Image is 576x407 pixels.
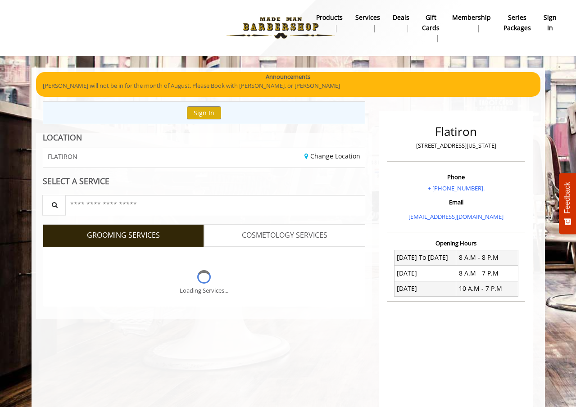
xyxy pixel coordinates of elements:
[387,240,525,246] h3: Opening Hours
[428,184,485,192] a: + [PHONE_NUMBER].
[456,266,518,281] td: 8 A.M - 7 P.M
[456,250,518,265] td: 8 A.M - 8 P.M
[43,132,82,143] b: LOCATION
[43,81,534,90] p: [PERSON_NAME] will not be in for the month of August. Please Book with [PERSON_NAME], or [PERSON_...
[408,213,503,221] a: [EMAIL_ADDRESS][DOMAIN_NAME]
[394,266,456,281] td: [DATE]
[394,250,456,265] td: [DATE] To [DATE]
[43,247,366,307] div: Grooming services
[389,174,523,180] h3: Phone
[219,3,343,53] img: Made Man Barbershop logo
[389,125,523,138] h2: Flatiron
[452,13,491,23] b: Membership
[87,230,160,241] span: GROOMING SERVICES
[43,177,366,185] div: SELECT A SERVICE
[42,195,66,215] button: Service Search
[48,153,77,160] span: FLATIRON
[537,11,563,35] a: sign insign in
[389,199,523,205] h3: Email
[559,173,576,234] button: Feedback - Show survey
[187,106,221,119] button: Sign In
[242,230,327,241] span: COSMETOLOGY SERVICES
[503,13,531,33] b: Series packages
[446,11,497,35] a: MembershipMembership
[497,11,537,45] a: Series packagesSeries packages
[544,13,557,33] b: sign in
[180,286,228,295] div: Loading Services...
[316,13,343,23] b: products
[389,141,523,150] p: [STREET_ADDRESS][US_STATE]
[310,11,349,35] a: Productsproducts
[416,11,446,45] a: Gift cardsgift cards
[349,11,386,35] a: ServicesServices
[304,152,360,160] a: Change Location
[456,281,518,296] td: 10 A.M - 7 P.M
[394,281,456,296] td: [DATE]
[386,11,416,35] a: DealsDeals
[355,13,380,23] b: Services
[393,13,409,23] b: Deals
[266,72,310,81] b: Announcements
[422,13,440,33] b: gift cards
[563,182,571,213] span: Feedback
